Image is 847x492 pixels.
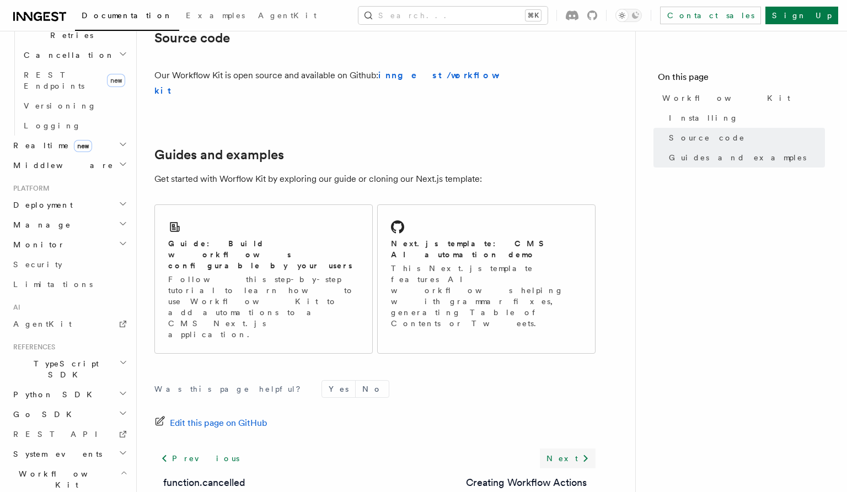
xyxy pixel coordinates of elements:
[9,215,130,235] button: Manage
[9,199,73,210] span: Deployment
[9,424,130,444] a: REST API
[186,11,245,20] span: Examples
[9,448,102,459] span: System events
[664,128,825,148] a: Source code
[9,468,120,490] span: Workflow Kit
[75,3,179,31] a: Documentation
[9,385,130,404] button: Python SDK
[540,448,596,468] a: Next
[9,255,130,274] a: Security
[658,88,825,108] a: Workflow Kit
[163,475,245,490] a: function.cancelled
[13,260,62,269] span: Security
[660,7,761,24] a: Contact sales
[391,263,582,329] p: This Next.js template features AI workflows helping with grammar fixes, generating Table of Conte...
[13,320,72,328] span: AgentKit
[258,11,317,20] span: AgentKit
[9,409,78,420] span: Go SDK
[154,30,230,46] a: Source code
[154,383,308,394] p: Was this page helpful?
[19,45,130,65] button: Cancellation
[19,116,130,136] a: Logging
[154,147,284,163] a: Guides and examples
[664,108,825,128] a: Installing
[170,415,267,431] span: Edit this page on GitHub
[19,50,115,61] span: Cancellation
[9,274,130,294] a: Limitations
[391,238,582,260] h2: Next.js template: CMS AI automation demo
[9,354,130,385] button: TypeScript SDK
[154,415,267,431] a: Edit this page on GitHub
[24,101,97,110] span: Versioning
[9,195,130,215] button: Deployment
[13,280,93,289] span: Limitations
[669,152,806,163] span: Guides and examples
[9,160,114,171] span: Middleware
[664,148,825,167] a: Guides and examples
[13,430,107,439] span: REST API
[662,93,790,104] span: Workflow Kit
[466,475,587,490] a: Creating Workflow Actions
[9,155,130,175] button: Middleware
[251,3,323,30] a: AgentKit
[513,78,596,89] iframe: GitHub
[356,381,389,397] button: No
[168,238,359,271] h2: Guide: Build workflows configurable by your users
[9,404,130,424] button: Go SDK
[82,11,173,20] span: Documentation
[24,71,84,90] span: REST Endpoints
[358,7,548,24] button: Search...⌘K
[19,65,130,96] a: REST Endpointsnew
[9,343,55,352] span: References
[9,358,119,380] span: TypeScript SDK
[24,121,81,130] span: Logging
[9,239,65,250] span: Monitor
[9,136,130,155] button: Realtimenew
[154,448,245,468] a: Previous
[179,3,251,30] a: Examples
[377,204,596,354] a: Next.js template: CMS AI automation demoThis Next.js template features AI workflows helping with ...
[9,184,50,193] span: Platform
[19,96,130,116] a: Versioning
[154,171,596,187] p: Get started with Worflow Kit by exploring our guide or cloning our Next.js template:
[526,10,541,21] kbd: ⌘K
[9,444,130,464] button: System events
[765,7,838,24] a: Sign Up
[9,389,99,400] span: Python SDK
[669,112,738,123] span: Installing
[9,235,130,255] button: Monitor
[74,140,92,152] span: new
[168,274,359,340] p: Follow this step-by-step tutorial to learn how to use Workflow Kit to add automations to a CMS Ne...
[658,71,825,88] h4: On this page
[322,381,355,397] button: Yes
[9,303,20,312] span: AI
[154,204,373,354] a: Guide: Build workflows configurable by your usersFollow this step-by-step tutorial to learn how t...
[669,132,745,143] span: Source code
[9,140,92,151] span: Realtime
[615,9,642,22] button: Toggle dark mode
[9,314,130,334] a: AgentKit
[9,219,71,230] span: Manage
[154,68,508,99] p: Our Workflow Kit is open source and available on Github:
[107,74,125,87] span: new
